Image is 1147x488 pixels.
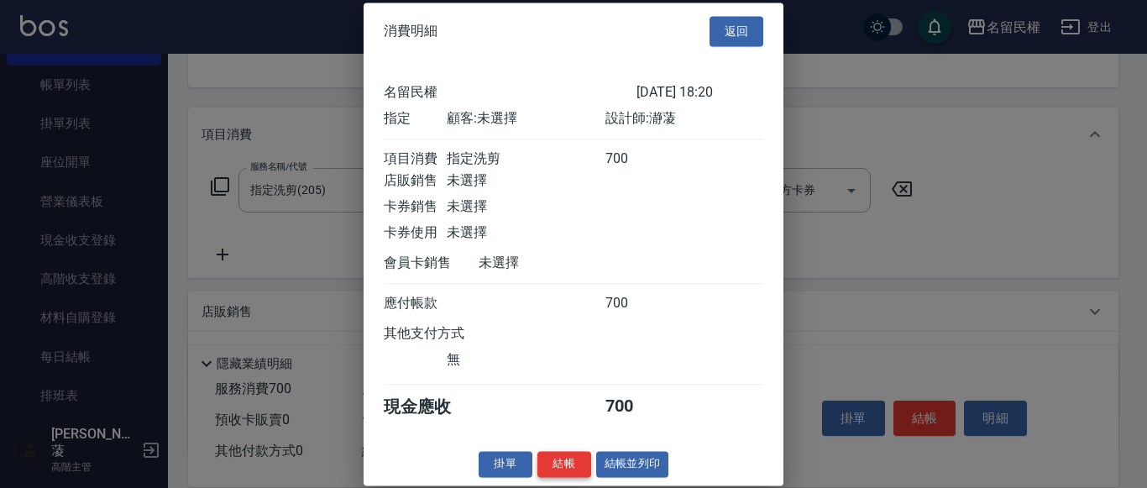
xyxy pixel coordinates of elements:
div: 未選擇 [447,172,605,190]
div: 店販銷售 [384,172,447,190]
div: 700 [605,295,668,312]
button: 結帳 [537,451,591,477]
span: 消費明細 [384,23,437,39]
div: 700 [605,150,668,168]
div: 無 [447,351,605,369]
button: 掛單 [479,451,532,477]
div: 指定 [384,110,447,128]
div: 現金應收 [384,396,479,418]
div: 未選擇 [447,224,605,242]
div: 卡券銷售 [384,198,447,216]
div: 顧客: 未選擇 [447,110,605,128]
div: 卡券使用 [384,224,447,242]
div: 設計師: 瀞蓤 [605,110,763,128]
div: 其他支付方式 [384,325,511,343]
div: 應付帳款 [384,295,447,312]
div: 指定洗剪 [447,150,605,168]
div: [DATE] 18:20 [636,84,763,102]
div: 會員卡銷售 [384,254,479,272]
div: 未選擇 [447,198,605,216]
div: 項目消費 [384,150,447,168]
div: 700 [605,396,668,418]
div: 名留民權 [384,84,636,102]
button: 返回 [710,16,763,47]
div: 未選擇 [479,254,636,272]
button: 結帳並列印 [596,451,669,477]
